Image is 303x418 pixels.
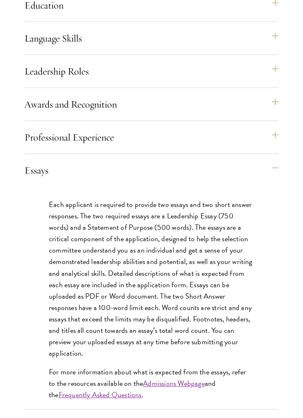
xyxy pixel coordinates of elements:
button: Leadership Roles [24,62,279,81]
p: Each applicant is required to provide two essays and two short answer responses. The two required... [49,199,254,359]
p: For more information about what is expected from the essays, refer to the resources available on ... [49,366,254,400]
button: Essays [24,161,279,180]
button: Professional Experience [24,128,279,147]
button: Awards and Recognition [24,95,279,114]
a: Admissions Webpage [143,378,204,389]
a: Frequently Asked Questions [59,389,142,400]
button: Language Skills [24,29,279,48]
